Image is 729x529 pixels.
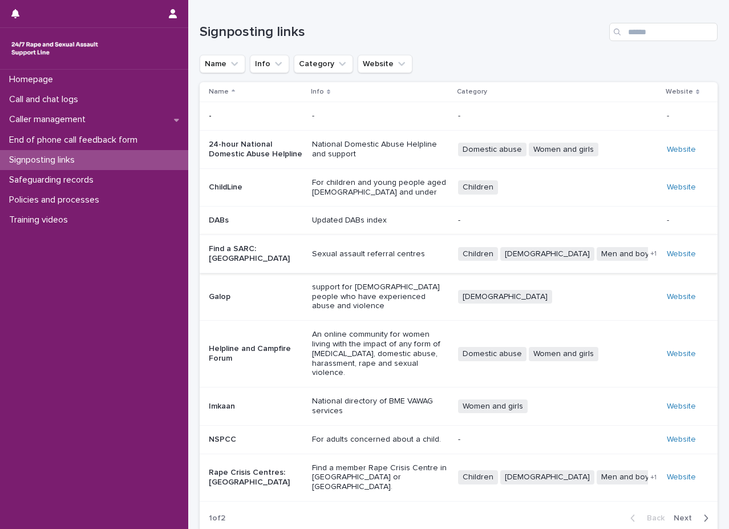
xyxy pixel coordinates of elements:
[529,347,598,361] span: Women and girls
[458,399,528,414] span: Women and girls
[209,183,303,192] p: ChildLine
[200,207,718,235] tr: DABsUpdated DABs index---
[669,513,718,523] button: Next
[667,350,696,358] a: Website
[667,293,696,301] a: Website
[209,216,303,225] p: DABs
[312,435,449,445] p: For adults concerned about a child.
[667,402,696,410] a: Website
[209,292,303,302] p: Galop
[667,435,696,443] a: Website
[200,102,718,131] tr: -----
[200,321,718,387] tr: Helpline and Campfire ForumAn online community for women living with the impact of any form of [M...
[621,513,669,523] button: Back
[609,23,718,41] input: Search
[209,344,303,364] p: Helpline and Campfire Forum
[209,111,303,121] p: -
[458,180,498,195] span: Children
[667,146,696,154] a: Website
[312,140,449,159] p: National Domestic Abuse Helpline and support
[200,131,718,169] tr: 24-hour National Domestic Abuse HelplineNational Domestic Abuse Helpline and supportDomestic abus...
[5,155,84,165] p: Signposting links
[667,183,696,191] a: Website
[200,235,718,273] tr: Find a SARC: [GEOGRAPHIC_DATA]Sexual assault referral centresChildren[DEMOGRAPHIC_DATA]Men and bo...
[458,216,658,225] p: -
[667,213,671,225] p: -
[311,86,324,98] p: Info
[200,24,605,41] h1: Signposting links
[209,468,303,487] p: Rape Crisis Centres: [GEOGRAPHIC_DATA]
[312,463,449,492] p: Find a member Rape Crisis Centre in [GEOGRAPHIC_DATA] or [GEOGRAPHIC_DATA].
[458,247,498,261] span: Children
[458,143,526,157] span: Domestic abuse
[200,425,718,454] tr: NSPCCFor adults concerned about a child.-Website
[312,249,449,259] p: Sexual assault referral centres
[674,514,699,522] span: Next
[209,86,229,98] p: Name
[5,135,147,146] p: End of phone call feedback form
[5,175,103,185] p: Safeguarding records
[312,178,449,197] p: For children and young people aged [DEMOGRAPHIC_DATA] and under
[209,402,303,411] p: Imkaan
[500,470,594,484] span: [DEMOGRAPHIC_DATA]
[5,74,62,85] p: Homepage
[666,86,693,98] p: Website
[597,247,658,261] span: Men and boys
[200,55,245,73] button: Name
[458,435,658,445] p: -
[457,86,487,98] p: Category
[667,250,696,258] a: Website
[667,109,671,121] p: -
[358,55,412,73] button: Website
[650,251,657,257] span: + 1
[500,247,594,261] span: [DEMOGRAPHIC_DATA]
[640,514,665,522] span: Back
[650,474,657,481] span: + 1
[200,387,718,426] tr: ImkaanNational directory of BME VAWAG servicesWomen and girlsWebsite
[312,282,449,311] p: support for [DEMOGRAPHIC_DATA] people who have experienced abuse and violence
[529,143,598,157] span: Women and girls
[458,470,498,484] span: Children
[458,111,658,121] p: -
[458,347,526,361] span: Domestic abuse
[209,435,303,445] p: NSPCC
[312,330,449,378] p: An online community for women living with the impact of any form of [MEDICAL_DATA], domestic abus...
[458,290,552,304] span: [DEMOGRAPHIC_DATA]
[667,473,696,481] a: Website
[312,397,449,416] p: National directory of BME VAWAG services
[312,111,449,121] p: -
[250,55,289,73] button: Info
[200,168,718,207] tr: ChildLineFor children and young people aged [DEMOGRAPHIC_DATA] and underChildrenWebsite
[200,454,718,501] tr: Rape Crisis Centres: [GEOGRAPHIC_DATA]Find a member Rape Crisis Centre in [GEOGRAPHIC_DATA] or [G...
[5,114,95,125] p: Caller management
[597,470,658,484] span: Men and boys
[5,215,77,225] p: Training videos
[312,216,449,225] p: Updated DABs index
[209,244,303,264] p: Find a SARC: [GEOGRAPHIC_DATA]
[5,94,87,105] p: Call and chat logs
[294,55,353,73] button: Category
[9,37,100,60] img: rhQMoQhaT3yELyF149Cw
[5,195,108,205] p: Policies and processes
[209,140,303,159] p: 24-hour National Domestic Abuse Helpline
[200,273,718,320] tr: Galopsupport for [DEMOGRAPHIC_DATA] people who have experienced abuse and violence[DEMOGRAPHIC_DA...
